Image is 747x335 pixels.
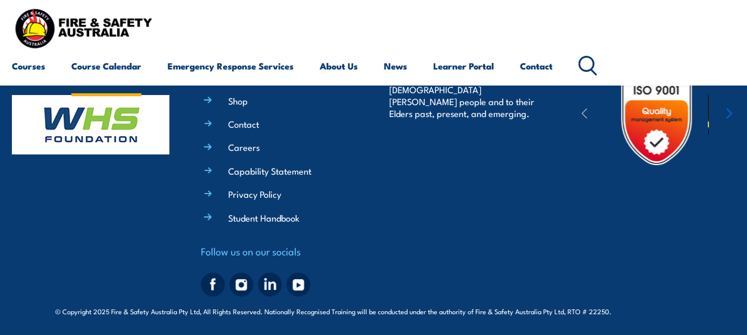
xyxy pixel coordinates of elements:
a: Capability Statement [228,165,311,177]
span: © Copyright 2025 Fire & Safety Australia Pty Ltd, All Rights Reserved. Nationally Recognised Trai... [55,305,692,317]
a: Careers [228,141,260,153]
h4: Follow us on our socials [201,243,358,260]
a: Contact [520,52,553,80]
a: Shop [228,94,248,107]
a: Emergency Response Services [168,52,294,80]
img: Untitled design (19) [605,64,708,167]
span: Site: [625,306,692,316]
a: Student Handbook [228,211,300,224]
a: About Us [320,52,358,80]
a: News [384,52,407,80]
a: Course Calendar [71,52,141,80]
a: Privacy Policy [228,188,281,200]
a: KND Digital [650,305,692,317]
a: Contact [228,118,259,130]
img: whs-logo-footer [12,95,169,154]
a: Courses [12,52,45,80]
a: Learner Portal [433,52,494,80]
